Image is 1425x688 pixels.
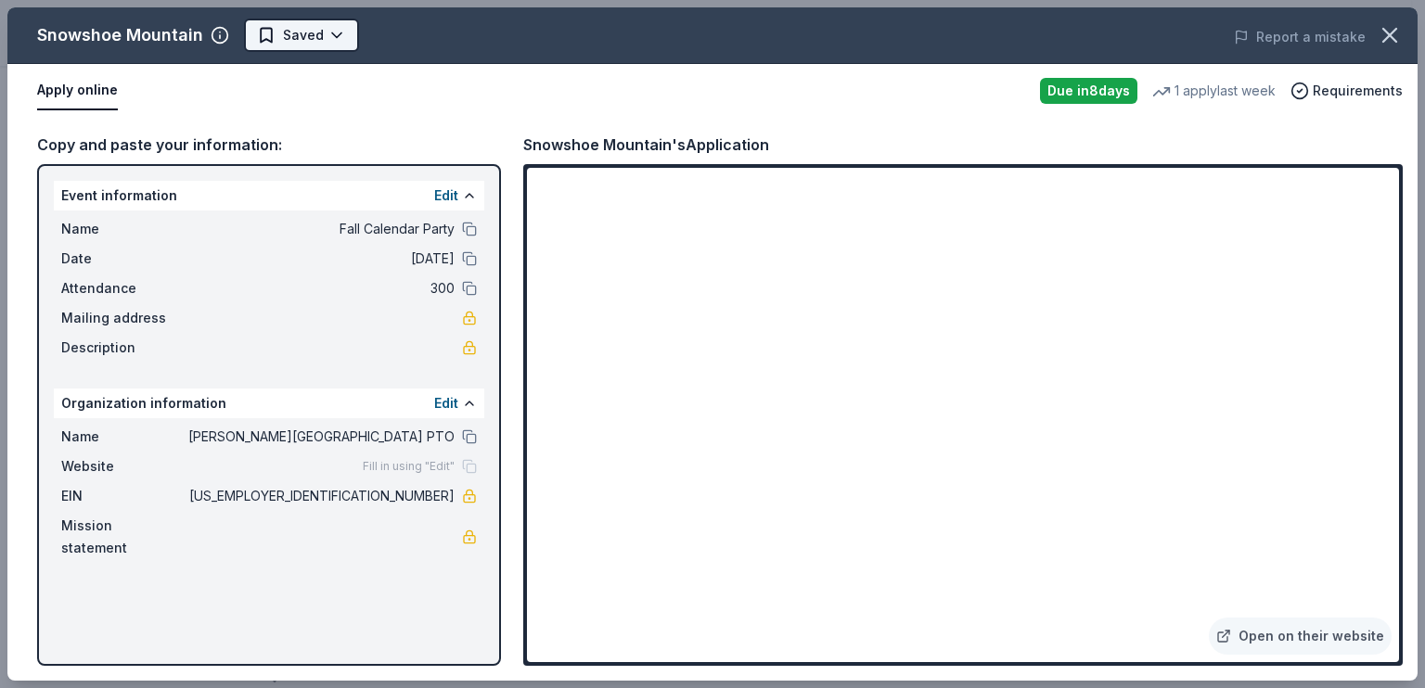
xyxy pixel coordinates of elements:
span: 300 [186,277,455,299]
span: Name [61,426,186,448]
span: [PERSON_NAME][GEOGRAPHIC_DATA] PTO [186,426,455,448]
span: Mission statement [61,515,186,559]
span: Date [61,248,186,270]
span: Attendance [61,277,186,299]
span: Saved [283,24,324,46]
span: EIN [61,485,186,507]
span: Fall Calendar Party [186,218,455,240]
span: Name [61,218,186,240]
span: Mailing address [61,307,186,329]
button: Requirements [1290,80,1403,102]
button: Edit [434,185,458,207]
div: Due in 8 days [1040,78,1137,104]
button: Edit [434,392,458,414]
span: Description [61,337,186,359]
span: Fill in using "Edit" [363,459,455,474]
button: Apply online [37,71,118,110]
div: Snowshoe Mountain's Application [523,133,769,157]
span: [DATE] [186,248,455,270]
div: Snowshoe Mountain [37,20,203,50]
div: Copy and paste your information: [37,133,501,157]
div: Event information [54,181,484,210]
span: [US_EMPLOYER_IDENTIFICATION_NUMBER] [186,485,455,507]
a: Open on their website [1209,618,1392,655]
button: Saved [244,19,359,52]
div: 1 apply last week [1152,80,1276,102]
div: Organization information [54,389,484,418]
span: Website [61,455,186,478]
button: Report a mistake [1234,26,1366,48]
span: Requirements [1313,80,1403,102]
